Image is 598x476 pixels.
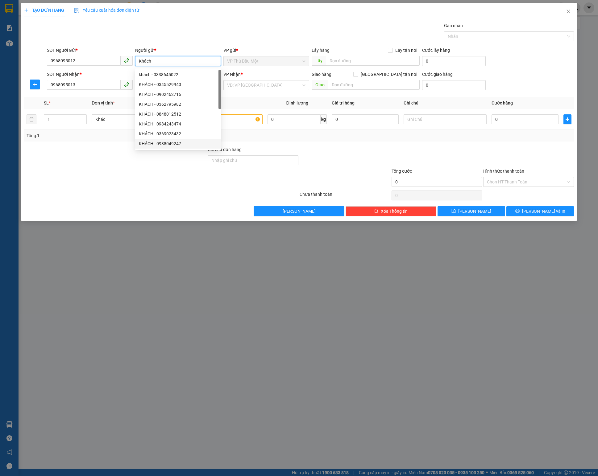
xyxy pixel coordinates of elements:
button: plus [30,80,40,89]
input: Dọc đường [328,80,419,90]
div: KHÁCH - 0345529940 [139,81,217,88]
div: KHÁCH - 0902462716 [139,91,217,98]
button: deleteXóa Thông tin [346,206,436,216]
div: Người gửi [135,47,221,54]
span: close [566,9,571,14]
div: KHÁCH - 0848012512 [135,109,221,119]
span: printer [515,209,520,214]
img: icon [74,8,79,13]
span: save [451,209,456,214]
div: KHÁCH - 0369023432 [139,130,217,137]
span: Định lượng [286,101,308,105]
label: Cước lấy hàng [422,48,450,53]
input: Ghi chú đơn hàng [208,155,298,165]
div: KHÁCH - 0984243474 [135,119,221,129]
span: up [81,116,85,119]
div: Tổng: 1 [27,132,231,139]
span: [PERSON_NAME] và In [522,208,565,215]
label: Gán nhãn [444,23,463,28]
span: Khác [95,115,171,124]
span: SL [44,101,49,105]
span: down [81,120,85,124]
button: Close [560,3,577,20]
div: Chưa thanh toán [299,191,391,202]
span: plus [564,117,571,122]
div: khách - 0338645022 [139,71,217,78]
span: Cước hàng [492,101,513,105]
span: Giao hàng [312,72,331,77]
span: Tổng cước [392,169,412,174]
div: KHÁCH - 0902462716 [135,89,221,99]
span: plus [24,8,28,12]
span: phone [124,58,129,63]
input: Cước giao hàng [422,80,486,90]
input: Ghi Chú [404,114,487,124]
div: KHÁCH - 0988049247 [135,139,221,149]
input: Cước lấy hàng [422,56,486,66]
span: TẠO ĐƠN HÀNG [24,8,64,13]
span: phone [124,82,129,87]
span: Xóa Thông tin [381,208,408,215]
span: Lấy hàng [312,48,330,53]
label: Hình thức thanh toán [483,169,524,174]
button: printer[PERSON_NAME] và In [506,206,574,216]
span: kg [321,114,327,124]
button: plus [563,114,571,124]
div: SĐT Người Nhận [47,71,133,78]
span: [PERSON_NAME] [283,208,316,215]
button: save[PERSON_NAME] [438,206,505,216]
span: VP Nhận [223,72,241,77]
span: [GEOGRAPHIC_DATA] tận nơi [358,71,420,78]
span: plus [30,82,39,87]
span: VP Thủ Dầu Một [227,56,305,66]
span: Lấy [312,56,326,66]
label: Ghi chú đơn hàng [208,147,242,152]
span: Decrease Value [80,119,86,124]
div: KHÁCH - 0369023432 [135,129,221,139]
div: VP gửi [223,47,309,54]
div: KHÁCH - 0345529940 [135,80,221,89]
span: [PERSON_NAME] [458,208,491,215]
span: delete [374,209,378,214]
span: Increase Value [80,115,86,119]
div: khách - 0338645022 [135,70,221,80]
span: Giao [312,80,328,90]
div: KHÁCH - 0362795982 [135,99,221,109]
label: Cước giao hàng [422,72,453,77]
span: Lấy tận nơi [393,47,420,54]
span: Giá trị hàng [332,101,355,105]
input: VD: Bàn, Ghế [180,114,263,124]
span: Đơn vị tính [92,101,115,105]
div: KHÁCH - 0848012512 [139,111,217,117]
div: SĐT Người Gửi [47,47,133,54]
button: delete [27,114,36,124]
input: 0 [332,114,399,124]
div: KHÁCH - 0984243474 [139,121,217,127]
div: KHÁCH - 0362795982 [139,101,217,108]
button: [PERSON_NAME] [254,206,344,216]
th: Ghi chú [401,97,489,109]
div: KHÁCH - 0988049247 [139,140,217,147]
span: Yêu cầu xuất hóa đơn điện tử [74,8,139,13]
input: Dọc đường [326,56,419,66]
